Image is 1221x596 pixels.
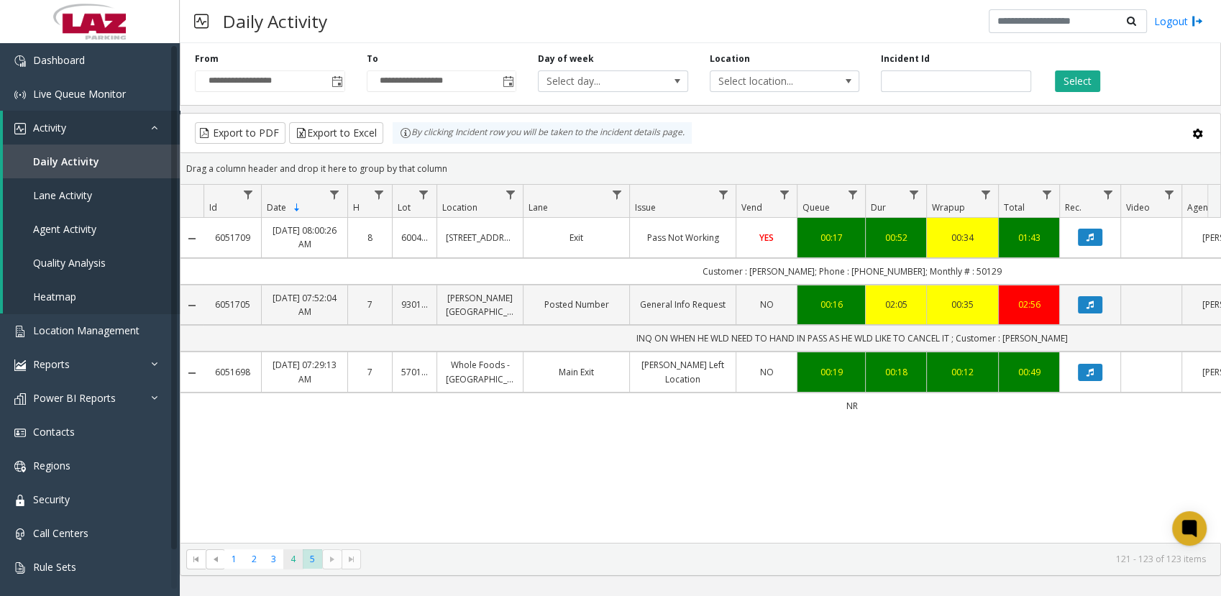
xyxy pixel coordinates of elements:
[1065,201,1081,214] span: Rec.
[639,358,727,385] a: [PERSON_NAME] Left Location
[33,391,116,405] span: Power BI Reports
[180,185,1220,543] div: Data table
[180,367,203,379] a: Collapse Details
[874,231,918,244] div: 00:52
[270,358,339,385] a: [DATE] 07:29:13 AM
[33,53,85,67] span: Dashboard
[802,201,830,214] span: Queue
[33,459,70,472] span: Regions
[33,526,88,540] span: Call Centers
[3,145,180,178] a: Daily Activity
[936,231,989,244] a: 00:34
[14,123,26,134] img: 'icon'
[210,554,221,565] span: Go to the previous page
[760,298,774,311] span: NO
[710,71,829,91] span: Select location...
[212,231,252,244] a: 6051709
[3,246,180,280] a: Quality Analysis
[180,300,203,311] a: Collapse Details
[759,231,774,244] span: YES
[14,461,26,472] img: 'icon'
[14,359,26,371] img: 'icon'
[33,324,140,337] span: Location Management
[1055,70,1100,92] button: Select
[206,549,225,569] span: Go to the previous page
[1126,201,1150,214] span: Video
[936,298,989,311] a: 00:35
[191,554,202,565] span: Go to the first page
[216,4,334,39] h3: Daily Activity
[806,298,856,311] a: 00:16
[745,298,788,311] a: NO
[446,231,514,244] a: [STREET_ADDRESS]
[881,52,930,65] label: Incident Id
[874,298,918,311] a: 02:05
[745,365,788,379] a: NO
[713,185,733,204] a: Issue Filter Menu
[33,425,75,439] span: Contacts
[401,365,428,379] a: 570141
[289,122,383,144] button: Export to Excel
[370,185,389,204] a: H Filter Menu
[209,201,217,214] span: Id
[401,231,428,244] a: 600443
[33,357,70,371] span: Reports
[14,393,26,405] img: 'icon'
[529,201,548,214] span: Lane
[3,111,180,145] a: Activity
[393,122,692,144] div: By clicking Incident row you will be taken to the incident details page.
[33,188,92,202] span: Lane Activity
[538,52,594,65] label: Day of week
[442,201,477,214] span: Location
[224,549,244,569] span: Page 1
[936,365,989,379] a: 00:12
[180,156,1220,181] div: Drag a column header and drop it here to group by that column
[874,365,918,379] a: 00:18
[532,298,621,311] a: Posted Number
[14,326,26,337] img: 'icon'
[500,71,516,91] span: Toggle popup
[194,4,209,39] img: pageIcon
[904,185,923,204] a: Dur Filter Menu
[1007,298,1051,311] a: 02:56
[33,256,106,270] span: Quality Analysis
[843,185,862,204] a: Queue Filter Menu
[264,549,283,569] span: Page 3
[806,365,856,379] a: 00:19
[500,185,520,204] a: Location Filter Menu
[1159,185,1179,204] a: Video Filter Menu
[329,71,344,91] span: Toggle popup
[195,52,219,65] label: From
[446,358,514,385] a: Whole Foods - [GEOGRAPHIC_DATA]
[414,185,434,204] a: Lot Filter Menu
[283,549,303,569] span: Page 4
[976,185,995,204] a: Wrapup Filter Menu
[33,290,76,303] span: Heatmap
[710,52,750,65] label: Location
[33,121,66,134] span: Activity
[1007,231,1051,244] a: 01:43
[33,222,96,236] span: Agent Activity
[367,52,378,65] label: To
[212,298,252,311] a: 6051705
[291,202,303,214] span: Sortable
[1004,201,1025,214] span: Total
[14,528,26,540] img: 'icon'
[760,366,774,378] span: NO
[180,233,203,244] a: Collapse Details
[195,122,285,144] button: Export to PDF
[806,231,856,244] a: 00:17
[33,87,126,101] span: Live Queue Monitor
[357,298,383,311] a: 7
[1007,365,1051,379] a: 00:49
